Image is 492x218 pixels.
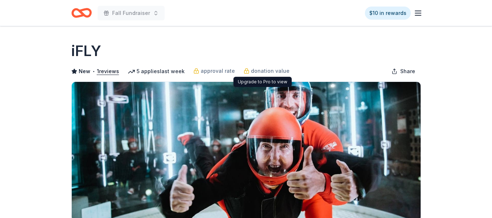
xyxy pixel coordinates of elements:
[251,67,290,75] span: donation value
[386,64,421,79] button: Share
[365,7,411,20] a: $10 in rewards
[71,41,101,61] h1: iFLY
[98,6,165,20] button: Fall Fundraiser
[71,4,92,21] a: Home
[97,67,119,76] button: 1reviews
[79,67,90,76] span: New
[400,67,415,76] span: Share
[112,9,150,17] span: Fall Fundraiser
[193,67,235,75] a: approval rate
[201,67,235,75] span: approval rate
[233,77,292,87] div: Upgrade to Pro to view
[128,67,185,76] div: 5 applies last week
[244,67,290,75] a: donation value
[92,68,95,74] span: •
